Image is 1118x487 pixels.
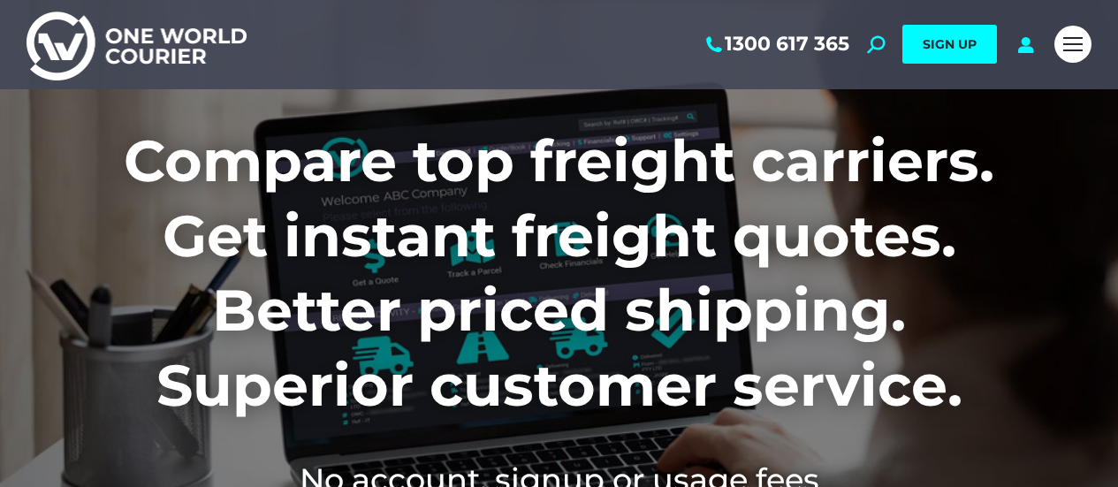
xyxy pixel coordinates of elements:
span: SIGN UP [923,36,977,52]
a: SIGN UP [902,25,997,64]
h1: Compare top freight carriers. Get instant freight quotes. Better priced shipping. Superior custom... [27,124,1091,422]
a: 1300 617 365 [703,33,849,56]
img: One World Courier [27,9,247,80]
a: Mobile menu icon [1054,26,1091,63]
